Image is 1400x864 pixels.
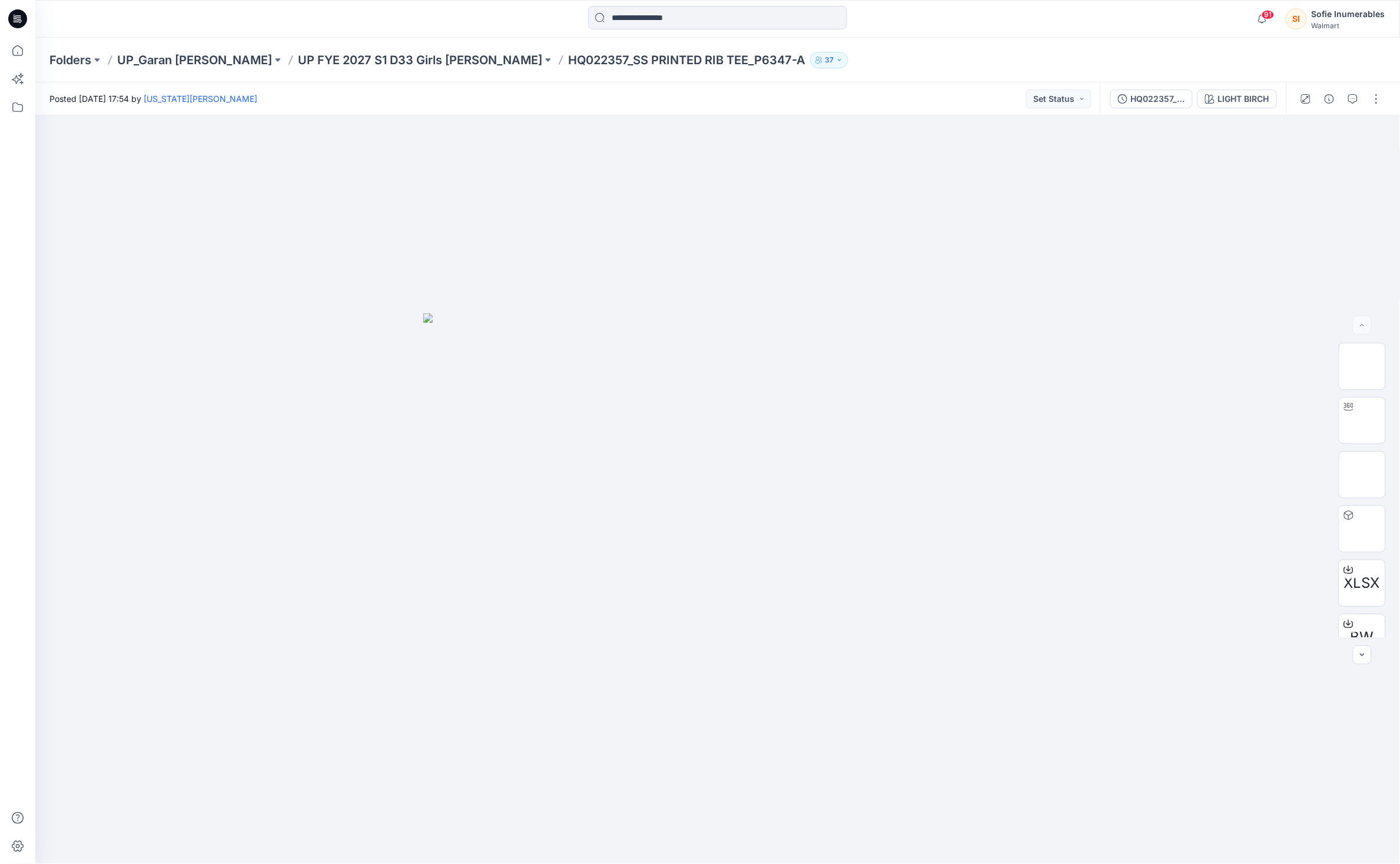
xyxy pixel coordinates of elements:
[1131,92,1185,105] div: HQ022357_SS RIB TOP_P6347-B
[49,92,257,105] span: Posted [DATE] 17:54 by
[144,94,257,104] a: [US_STATE][PERSON_NAME]
[1312,21,1385,30] div: Walmart
[810,52,848,68] button: 37
[568,52,805,68] p: HQ022357_SS PRINTED RIB TEE_P6347-A
[825,54,834,67] p: 37
[1286,8,1307,29] div: SI
[1312,7,1385,21] div: Sofie Inumerables
[1197,90,1277,108] button: LIGHT BIRCH
[1262,10,1275,19] span: 91
[298,52,542,68] a: UP FYE 2027 S1 D33 Girls [PERSON_NAME]
[1218,92,1269,105] div: LIGHT BIRCH
[49,52,91,68] a: Folders
[1345,572,1381,594] span: XLSX
[117,52,272,68] a: UP_Garan [PERSON_NAME]
[1351,627,1374,648] span: BW
[1110,90,1193,108] button: HQ022357_SS RIB TOP_P6347-B
[1320,90,1339,108] button: Details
